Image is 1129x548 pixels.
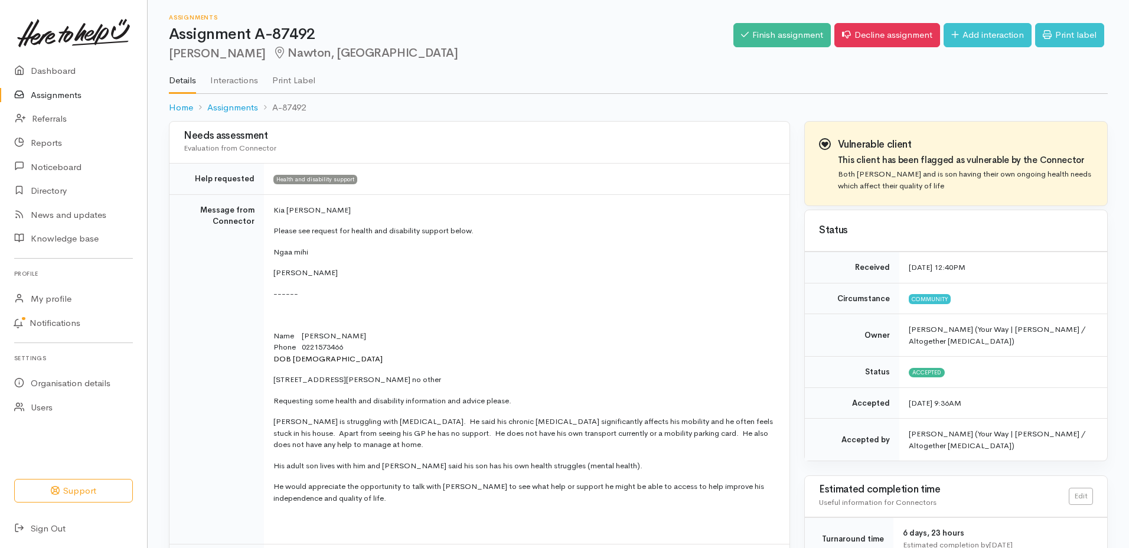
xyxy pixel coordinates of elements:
[819,484,1069,495] h3: Estimated completion time
[169,14,733,21] h6: Assignments
[903,528,964,538] span: 6 days, 23 hours
[838,168,1093,191] p: Both [PERSON_NAME] and is son having their own ongoing health needs which affect their quality of...
[169,194,264,544] td: Message from Connector
[944,23,1032,47] a: Add interaction
[273,267,775,279] p: [PERSON_NAME]
[273,288,775,300] p: ------
[909,368,945,377] span: Accepted
[169,60,196,94] a: Details
[273,246,775,258] p: Ngaa mihi
[272,60,315,93] a: Print Label
[805,419,899,461] td: Accepted by
[273,175,357,184] span: Health and disability support
[273,416,773,449] span: [PERSON_NAME] is struggling with [MEDICAL_DATA]. He said his chronic [MEDICAL_DATA] significantly...
[909,398,961,408] time: [DATE] 9:36AM
[273,374,441,384] span: [STREET_ADDRESS][PERSON_NAME] no other
[819,225,1093,236] h3: Status
[838,155,1093,165] h4: This client has been flagged as vulnerable by the Connector
[169,26,733,43] h1: Assignment A-87492
[819,497,937,507] span: Useful information for Connectors
[273,204,775,216] p: Kia [PERSON_NAME]
[273,461,642,471] span: His adult son lives with him and [PERSON_NAME] said his son has his own health struggles (mental ...
[909,324,1085,346] span: [PERSON_NAME] (Your Way | [PERSON_NAME] / Altogether [MEDICAL_DATA])
[169,47,733,60] h2: [PERSON_NAME]
[273,225,775,237] p: Please see request for health and disability support below.
[838,139,1093,151] h3: Vulnerable client
[733,23,831,47] a: Finish assignment
[805,283,899,314] td: Circumstance
[805,252,899,283] td: Received
[169,101,193,115] a: Home
[258,101,306,115] li: A-87492
[14,479,133,503] button: Support
[273,45,458,60] span: Nawton, [GEOGRAPHIC_DATA]
[834,23,940,47] a: Decline assignment
[1069,488,1093,505] a: Edit
[184,143,276,153] span: Evaluation from Connector
[14,350,133,366] h6: Settings
[805,357,899,388] td: Status
[273,354,383,364] font: DOB [DEMOGRAPHIC_DATA]
[207,101,258,115] a: Assignments
[1035,23,1104,47] a: Print label
[805,387,899,419] td: Accepted
[169,94,1108,122] nav: breadcrumb
[899,419,1107,461] td: [PERSON_NAME] (Your Way | [PERSON_NAME] / Altogether [MEDICAL_DATA])
[210,60,258,93] a: Interactions
[273,396,511,406] span: Requesting some health and disability information and advice please.
[805,314,899,357] td: Owner
[273,330,775,365] p: Name [PERSON_NAME] Phone 0221573466
[169,164,264,195] td: Help requested
[909,294,951,304] span: Community
[909,262,965,272] time: [DATE] 12:40PM
[14,266,133,282] h6: Profile
[273,481,775,504] p: He would appreciate the opportunity to talk with [PERSON_NAME] to see what help or support he mig...
[184,131,775,142] h3: Needs assessment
